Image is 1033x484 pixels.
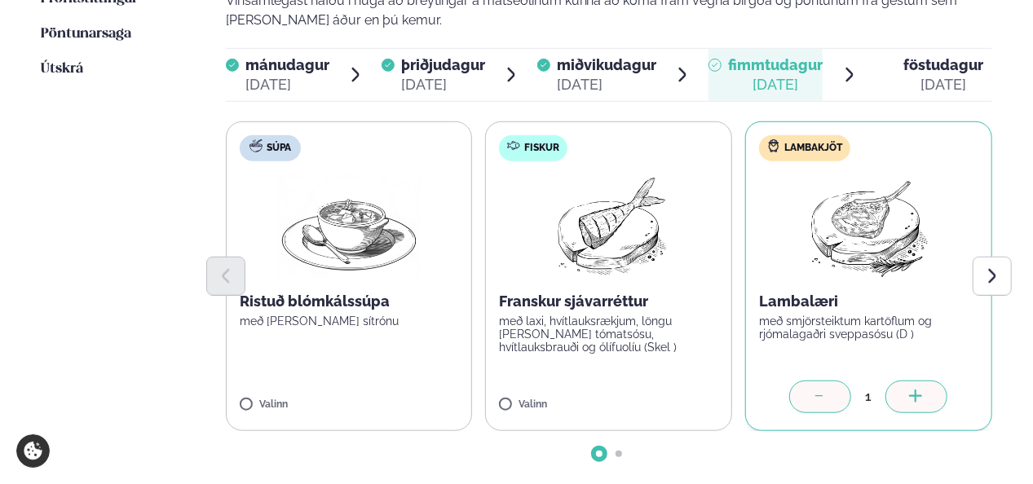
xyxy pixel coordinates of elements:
[759,292,978,311] p: Lambalæri
[759,315,978,341] p: með smjörsteiktum kartöflum og rjómalagaðri sveppasósu (D )
[249,139,263,152] img: soup.svg
[41,59,83,79] a: Útskrá
[240,292,459,311] p: Ristuð blómkálssúpa
[240,315,459,328] p: með [PERSON_NAME] sítrónu
[245,56,329,73] span: mánudagur
[767,139,780,152] img: Lamb.svg
[557,56,656,73] span: miðvikudagur
[41,24,131,44] a: Pöntunarsaga
[728,75,823,95] div: [DATE]
[41,27,131,41] span: Pöntunarsaga
[499,315,718,354] p: með laxi, hvítlauksrækjum, löngu [PERSON_NAME] tómatsósu, hvítlauksbrauði og ólífuolíu (Skel )
[973,257,1012,296] button: Next slide
[16,434,50,468] a: Cookie settings
[41,62,83,76] span: Útskrá
[904,75,984,95] div: [DATE]
[277,174,421,279] img: Soup.png
[524,142,559,155] span: Fiskur
[267,142,291,155] span: Súpa
[851,387,885,406] div: 1
[616,451,622,457] span: Go to slide 2
[557,75,656,95] div: [DATE]
[536,174,681,279] img: Fish.png
[507,139,520,152] img: fish.svg
[904,56,984,73] span: föstudagur
[206,257,245,296] button: Previous slide
[401,75,485,95] div: [DATE]
[596,451,603,457] span: Go to slide 1
[245,75,329,95] div: [DATE]
[797,174,941,279] img: Lamb-Meat.png
[499,292,718,311] p: Franskur sjávarréttur
[401,56,485,73] span: þriðjudagur
[728,56,823,73] span: fimmtudagur
[784,142,842,155] span: Lambakjöt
